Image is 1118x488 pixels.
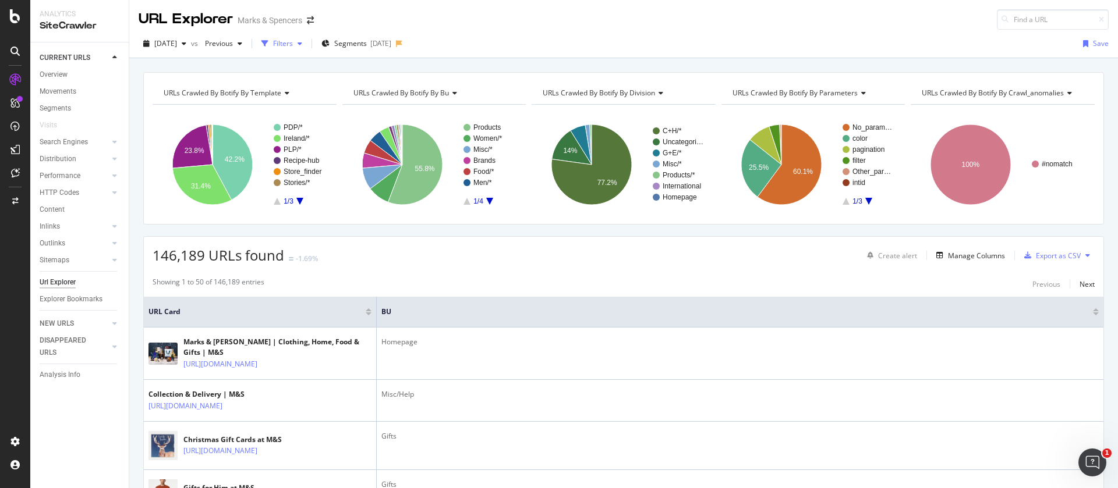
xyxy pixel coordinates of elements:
[852,156,866,165] text: filter
[852,179,865,187] text: intid
[40,204,65,216] div: Content
[40,119,57,131] div: Visits
[852,123,892,131] text: No_param…
[40,69,68,81] div: Overview
[473,134,502,143] text: Women/*
[1078,448,1106,476] iframe: Intercom live chat
[273,38,293,48] div: Filters
[40,86,76,98] div: Movements
[153,277,264,291] div: Showing 1 to 50 of 146,189 entries
[862,246,917,265] button: Create alert
[721,114,903,215] div: A chart.
[381,307,1075,317] span: BU
[40,254,69,266] div: Sitemaps
[289,257,293,261] img: Equal
[564,147,578,155] text: 14%
[852,197,862,205] text: 1/3
[663,160,682,168] text: Misc/*
[40,153,76,165] div: Distribution
[284,168,321,176] text: Store_finder
[40,119,69,131] a: Visits
[40,52,90,64] div: CURRENT URLS
[148,307,363,317] span: URL Card
[381,337,1099,347] div: Homepage
[183,434,295,445] div: Christmas Gift Cards at M&S
[139,9,233,29] div: URL Explorer
[40,293,102,305] div: Explorer Bookmarks
[284,197,293,205] text: 1/3
[473,179,492,187] text: Men/*
[473,156,496,165] text: Brands
[139,34,191,53] button: [DATE]
[148,343,178,364] img: main image
[911,114,1092,215] svg: A chart.
[532,114,713,215] svg: A chart.
[1078,34,1109,53] button: Save
[852,168,891,176] text: Other_par…
[40,69,121,81] a: Overview
[40,237,65,250] div: Outlinks
[922,88,1064,98] span: URLs Crawled By Botify By crawl_anomalies
[473,145,493,154] text: Misc/*
[1093,38,1109,48] div: Save
[40,86,121,98] a: Movements
[40,170,109,182] a: Performance
[40,334,98,359] div: DISAPPEARED URLS
[40,293,121,305] a: Explorer Bookmarks
[307,16,314,24] div: arrow-right-arrow-left
[663,193,697,201] text: Homepage
[663,182,701,190] text: International
[351,84,516,102] h4: URLs Crawled By Botify By bu
[148,400,222,412] a: [URL][DOMAIN_NAME]
[543,88,655,98] span: URLs Crawled By Botify By division
[183,337,372,358] div: Marks & [PERSON_NAME] | Clothing, Home, Food & Gifts | M&S
[40,204,121,216] a: Content
[663,171,695,179] text: Products/*
[191,182,211,190] text: 31.4%
[153,245,284,265] span: 146,189 URLs found
[1032,279,1060,289] div: Previous
[1080,277,1095,291] button: Next
[40,318,74,330] div: NEW URLS
[334,38,367,48] span: Segments
[663,149,682,157] text: G+E/*
[40,334,109,359] a: DISAPPEARED URLS
[183,445,257,457] a: [URL][DOMAIN_NAME]
[200,34,247,53] button: Previous
[284,156,320,165] text: Recipe-hub
[40,318,109,330] a: NEW URLS
[284,145,302,154] text: PLP/*
[40,237,109,250] a: Outlinks
[415,165,434,173] text: 55.8%
[284,134,310,143] text: Ireland/*
[40,369,121,381] a: Analysis Info
[749,163,769,172] text: 25.5%
[40,220,109,233] a: Inlinks
[154,38,177,48] span: 2024 Dec. 21st
[852,134,868,143] text: color
[1042,160,1073,168] text: #nomatch
[1080,279,1095,289] div: Next
[342,114,523,215] svg: A chart.
[793,168,813,176] text: 60.1%
[161,84,326,102] h4: URLs Crawled By Botify By template
[40,254,109,266] a: Sitemaps
[663,127,682,135] text: C+H/*
[191,38,200,48] span: vs
[40,136,109,148] a: Search Engines
[284,179,310,187] text: Stories/*
[948,251,1005,261] div: Manage Columns
[1036,251,1081,261] div: Export as CSV
[353,88,449,98] span: URLs Crawled By Botify By bu
[473,168,494,176] text: Food/*
[164,88,281,98] span: URLs Crawled By Botify By template
[296,254,318,263] div: -1.69%
[200,38,233,48] span: Previous
[40,369,80,381] div: Analysis Info
[183,358,257,370] a: [URL][DOMAIN_NAME]
[997,9,1109,30] input: Find a URL
[932,248,1005,262] button: Manage Columns
[40,170,80,182] div: Performance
